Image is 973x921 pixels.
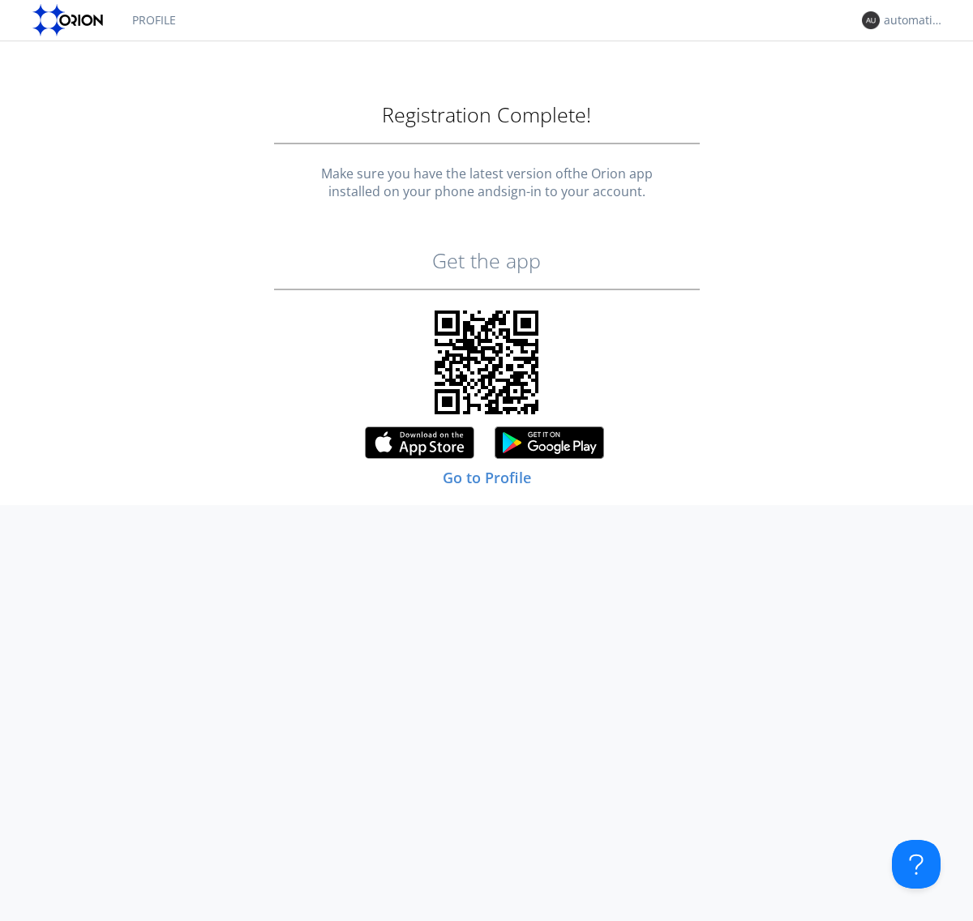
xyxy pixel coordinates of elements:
[884,12,945,28] div: automation+usereditprofile+1759798529
[862,11,880,29] img: 373638.png
[495,426,608,466] img: googleplay.svg
[16,165,957,202] div: Make sure you have the latest version of the Orion app installed on your phone and sign-in to you...
[892,840,941,889] iframe: Toggle Customer Support
[435,311,538,414] img: qrcode.svg
[32,4,108,36] img: orion-labs-logo.svg
[443,468,531,487] a: Go to Profile
[16,250,957,272] h2: Get the app
[365,426,478,466] img: appstore.svg
[16,104,957,126] h1: Registration Complete!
